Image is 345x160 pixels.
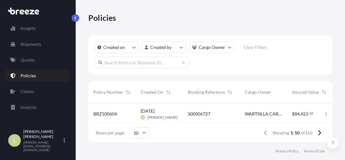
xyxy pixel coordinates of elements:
span: L [13,137,16,144]
button: Clear Filters [237,42,273,52]
span: Booking Reference [188,89,225,95]
span: Cargo Owner [245,89,271,95]
a: Shipments [5,38,70,50]
a: Insights [5,22,70,35]
span: [PERSON_NAME] [148,115,178,120]
span: 1-10 [290,130,300,136]
span: Created On [141,89,163,95]
span: Insured Value [292,89,319,95]
button: cargoOwner Filter options [189,42,234,53]
p: [PERSON_NAME][EMAIL_ADDRESS][DOMAIN_NAME] [23,140,62,152]
span: . [308,112,309,115]
a: Claims [5,85,70,98]
a: Invoices [5,101,70,114]
p: Clear Filters [244,44,267,50]
button: Sort [320,88,328,96]
button: Sort [226,88,234,96]
p: Policies [20,73,36,79]
p: Quotes [20,57,35,63]
a: Policies [5,69,70,82]
a: Quotes [5,54,70,66]
p: Policies [88,13,116,23]
button: createdOn Filter options [95,42,139,53]
p: [PERSON_NAME] [PERSON_NAME] [23,129,62,139]
span: Rows per page [96,130,124,136]
span: WARTSILLA CARIBBEAN INC [245,111,282,117]
span: Showing [272,130,289,136]
span: S00006727 [188,111,210,117]
span: LD [141,114,144,121]
button: createdBy Filter options [142,42,186,53]
p: Shipments [20,41,41,47]
input: Search Policy or Shipment ID... [95,57,189,68]
span: 84 [295,112,300,116]
a: Terms of Use [304,149,325,154]
span: BRZ500604 [93,111,117,117]
span: Policy Number [93,89,123,95]
p: Created by [150,44,172,50]
span: of 163 [301,130,313,136]
p: Invoices [20,104,37,110]
span: 33 [309,112,313,115]
p: Cargo Owner [199,44,225,50]
span: , [300,112,301,116]
span: [DATE] [141,108,155,114]
button: Sort [165,88,172,96]
p: Claims [20,88,34,95]
a: Privacy Policy [276,149,299,154]
button: Sort [124,88,132,96]
span: 423 [301,112,308,116]
span: $ [292,112,295,116]
p: Insights [20,25,36,32]
p: Created on [103,44,125,50]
